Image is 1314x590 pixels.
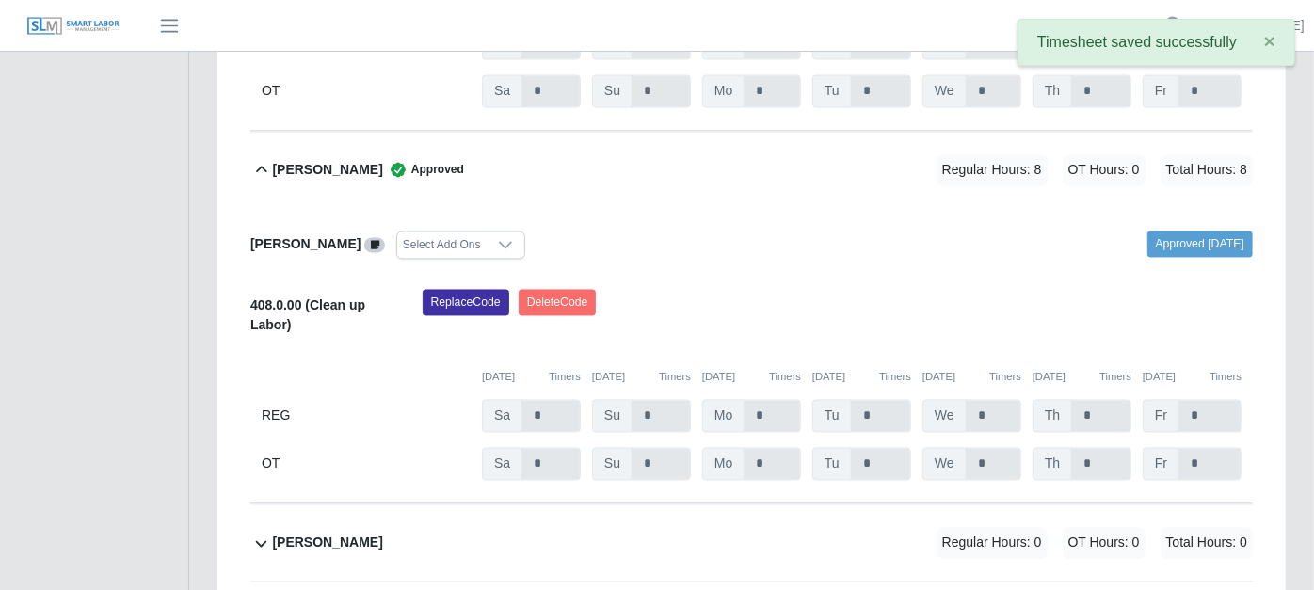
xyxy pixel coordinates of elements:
[250,505,1253,582] button: [PERSON_NAME] Regular Hours: 0 OT Hours: 0 Total Hours: 0
[1063,528,1146,559] span: OT Hours: 0
[1161,155,1253,186] span: Total Hours: 8
[1143,448,1179,481] span: Fr
[592,400,633,433] span: Su
[1196,16,1305,36] a: [PERSON_NAME]
[1264,30,1275,52] span: ×
[1033,75,1072,108] span: Th
[937,155,1048,186] span: Regular Hours: 8
[272,534,382,553] b: [PERSON_NAME]
[250,237,361,252] b: [PERSON_NAME]
[592,370,691,386] div: [DATE]
[659,370,691,386] button: Timers
[1099,370,1131,386] button: Timers
[549,370,581,386] button: Timers
[1033,400,1072,433] span: Th
[812,400,852,433] span: Tu
[364,237,385,252] a: View/Edit Notes
[1018,19,1295,66] div: Timesheet saved successfully
[989,370,1021,386] button: Timers
[272,161,382,181] b: [PERSON_NAME]
[879,370,911,386] button: Timers
[1161,528,1253,559] span: Total Hours: 0
[1210,370,1242,386] button: Timers
[262,400,471,433] div: REG
[1143,370,1242,386] div: [DATE]
[250,133,1253,209] button: [PERSON_NAME] Approved Regular Hours: 8 OT Hours: 0 Total Hours: 8
[812,75,852,108] span: Tu
[1033,370,1131,386] div: [DATE]
[482,400,522,433] span: Sa
[1143,400,1179,433] span: Fr
[922,448,967,481] span: We
[702,448,745,481] span: Mo
[812,448,852,481] span: Tu
[26,16,120,37] img: SLM Logo
[383,161,464,180] span: Approved
[1147,231,1253,258] a: Approved [DATE]
[262,448,471,481] div: OT
[937,528,1048,559] span: Regular Hours: 0
[812,370,911,386] div: [DATE]
[592,448,633,481] span: Su
[519,290,597,316] button: DeleteCode
[397,232,487,259] div: Select Add Ons
[1063,155,1146,186] span: OT Hours: 0
[702,400,745,433] span: Mo
[482,370,581,386] div: [DATE]
[922,400,967,433] span: We
[1143,75,1179,108] span: Fr
[702,370,801,386] div: [DATE]
[922,370,1021,386] div: [DATE]
[250,298,365,333] b: 408.0.00 (Clean up Labor)
[262,75,471,108] div: OT
[423,290,509,316] button: ReplaceCode
[482,448,522,481] span: Sa
[702,75,745,108] span: Mo
[769,370,801,386] button: Timers
[1033,448,1072,481] span: Th
[922,75,967,108] span: We
[482,75,522,108] span: Sa
[592,75,633,108] span: Su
